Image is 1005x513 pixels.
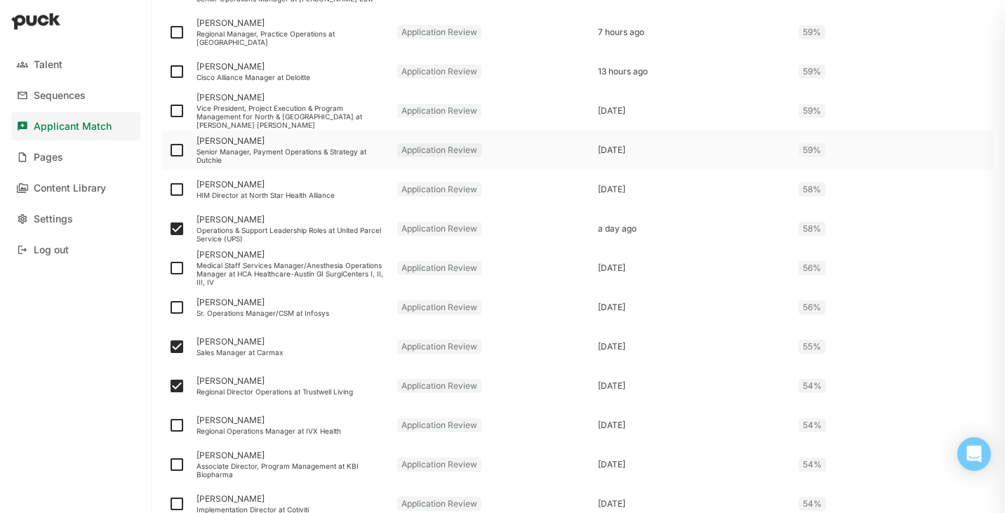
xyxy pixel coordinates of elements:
div: [DATE] [598,460,787,469]
div: [PERSON_NAME] [197,93,386,102]
div: Application Review [397,379,481,393]
div: Sequences [34,90,86,102]
div: Regional Operations Manager at IVX Health [197,427,386,435]
div: Content Library [34,182,106,194]
div: Medical Staff Services Manager/Anesthesia Operations Manager at HCA Healthcare-Austin GI SurgiCen... [197,261,386,286]
div: [PERSON_NAME] [197,18,386,28]
div: Applicant Match [34,121,112,133]
div: Pages [34,152,63,164]
div: [PERSON_NAME] [197,62,386,72]
div: 56% [799,261,825,275]
div: [PERSON_NAME] [197,494,386,504]
a: Applicant Match [11,112,140,140]
div: 54% [799,418,826,432]
div: Regional Manager, Practice Operations at [GEOGRAPHIC_DATA] [197,29,386,46]
div: [PERSON_NAME] [197,136,386,146]
div: 56% [799,300,825,314]
div: 54% [799,497,826,511]
div: Associate Director, Program Management at KBI Biopharma [197,462,386,479]
div: [PERSON_NAME] [197,376,386,386]
div: [DATE] [598,302,787,312]
div: Vice President, Project Execution & Program Management for North & [GEOGRAPHIC_DATA] at [PERSON_N... [197,104,386,129]
div: 58% [799,222,825,236]
div: Sr. Operations Manager/CSM at Infosys [197,309,386,317]
div: Log out [34,244,69,256]
div: Application Review [397,497,481,511]
div: Application Review [397,143,481,157]
div: [DATE] [598,381,787,391]
div: Application Review [397,104,481,118]
div: Application Review [397,182,481,196]
div: Open Intercom Messenger [957,437,991,471]
div: 59% [799,104,825,118]
div: 54% [799,458,826,472]
div: Cisco Alliance Manager at Deloitte [197,73,386,81]
div: Application Review [397,222,481,236]
div: [DATE] [598,106,787,116]
div: [DATE] [598,499,787,509]
a: Settings [11,205,140,233]
div: Senior Manager, Payment Operations & Strategy at Dutchie [197,147,386,164]
div: [DATE] [598,145,787,155]
div: [PERSON_NAME] [197,337,386,347]
div: [PERSON_NAME] [197,451,386,460]
div: Application Review [397,458,481,472]
a: Sequences [11,81,140,109]
a: Content Library [11,174,140,202]
div: Regional Director Operations at Trustwell Living [197,387,386,396]
div: [PERSON_NAME] [197,180,386,189]
div: Application Review [397,418,481,432]
div: 59% [799,143,825,157]
div: 13 hours ago [598,67,787,76]
div: 59% [799,25,825,39]
div: 55% [799,340,825,354]
div: [PERSON_NAME] [197,215,386,225]
div: [DATE] [598,185,787,194]
div: [DATE] [598,263,787,273]
div: 58% [799,182,825,196]
div: [DATE] [598,420,787,430]
div: 59% [799,65,825,79]
div: [DATE] [598,342,787,352]
div: a day ago [598,224,787,234]
div: Application Review [397,340,481,354]
div: Settings [34,213,73,225]
a: Talent [11,51,140,79]
div: 54% [799,379,826,393]
a: Pages [11,143,140,171]
div: Application Review [397,65,481,79]
div: [PERSON_NAME] [197,250,386,260]
div: Application Review [397,261,481,275]
div: Operations & Support Leadership Roles at United Parcel Service (UPS) [197,226,386,243]
div: 7 hours ago [598,27,787,37]
div: Talent [34,59,62,71]
div: Application Review [397,300,481,314]
div: HIM Director at North Star Health Alliance [197,191,386,199]
div: Sales Manager at Carmax [197,348,386,357]
div: [PERSON_NAME] [197,298,386,307]
div: [PERSON_NAME] [197,415,386,425]
div: Application Review [397,25,481,39]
